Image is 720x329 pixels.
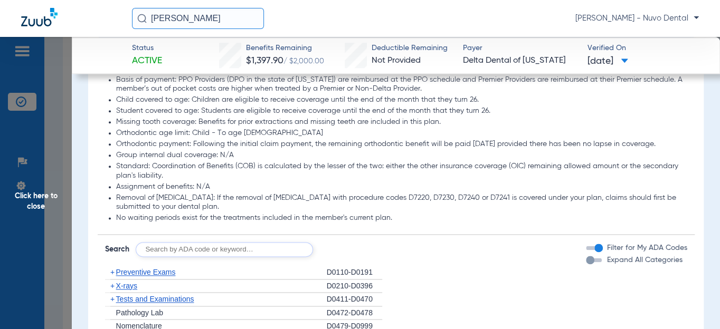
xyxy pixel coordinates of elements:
[116,308,164,317] span: Pathology Lab
[21,8,58,26] img: Zuub Logo
[667,278,720,329] iframe: Chat Widget
[463,54,579,67] span: Delta Dental of [US_STATE]
[116,75,687,94] li: Basis of payment: PPO Providers (DPO in the state of [US_STATE]) are reimbursed at the PPO schedu...
[116,162,687,180] li: Standard: Coordination of Benefits (COB) is calculated by the lesser of the two: either the other...
[588,43,703,54] span: Verified On
[137,14,147,23] img: Search Icon
[605,243,687,254] label: Filter for My ADA Codes
[116,107,687,116] li: Student covered to age: Students are eligible to receive coverage until the end of the month that...
[575,13,699,24] span: [PERSON_NAME] - Nuvo Dental
[110,268,115,276] span: +
[132,8,264,29] input: Search for patients
[116,140,687,149] li: Orthodontic payment: Following the initial claim payment, the remaining orthodontic benefit will ...
[246,56,283,65] span: $1,397.90
[116,182,687,192] li: Assignment of benefits: N/A
[327,266,382,279] div: D0110-D0191
[327,306,382,320] div: D0472-D0478
[116,95,687,105] li: Child covered to age: Children are eligible to receive coverage until the end of the month that t...
[463,43,579,54] span: Payer
[327,293,382,306] div: D0411-D0470
[136,242,313,257] input: Search by ADA code or keyword…
[110,295,115,303] span: +
[372,43,448,54] span: Deductible Remaining
[246,43,324,54] span: Benefits Remaining
[110,282,115,290] span: +
[607,256,683,264] span: Expand All Categories
[116,282,137,290] span: X-rays
[116,268,176,276] span: Preventive Exams
[116,151,687,160] li: Group internal dual coverage: N/A
[116,193,687,212] li: Removal of [MEDICAL_DATA]: If the removal of [MEDICAL_DATA] with procedure codes D7220, D7230, D7...
[588,55,628,68] span: [DATE]
[116,295,194,303] span: Tests and Examinations
[132,43,162,54] span: Status
[327,279,382,293] div: D0210-D0396
[116,214,687,223] li: No waiting periods exist for the treatments included in the member's current plan.
[116,129,687,138] li: Orthodontic age limit: Child - To age [DEMOGRAPHIC_DATA]
[283,57,324,65] span: / $2,000.00
[116,118,687,127] li: Missing tooth coverage: Benefits for prior extractions and missing teeth are included in this plan.
[105,244,129,255] span: Search
[132,54,162,67] span: Active
[372,56,421,65] span: Not Provided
